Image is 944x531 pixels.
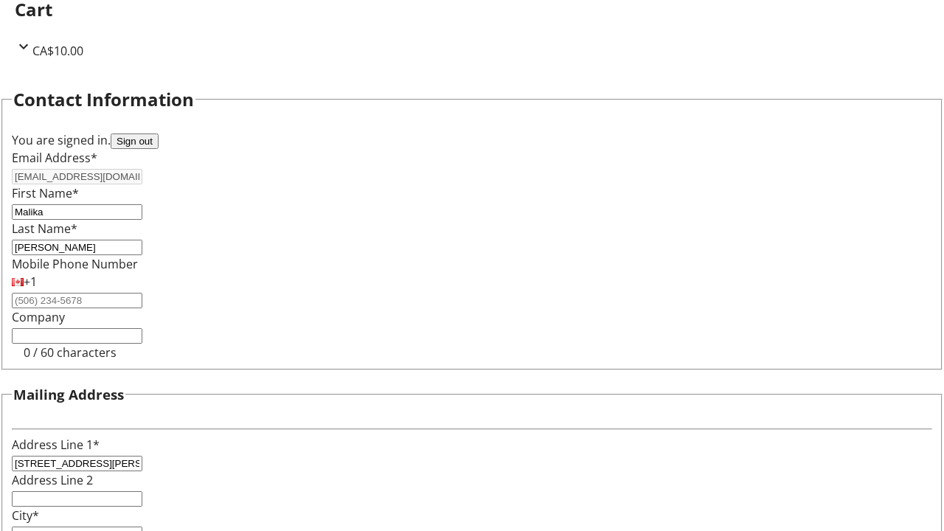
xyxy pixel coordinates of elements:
h3: Mailing Address [13,384,124,405]
label: Company [12,309,65,325]
div: You are signed in. [12,131,932,149]
label: Last Name* [12,221,77,237]
label: City* [12,507,39,524]
label: Address Line 1* [12,437,100,453]
span: CA$10.00 [32,43,83,59]
input: (506) 234-5678 [12,293,142,308]
label: Email Address* [12,150,97,166]
label: Address Line 2 [12,472,93,488]
button: Sign out [111,133,159,149]
tr-character-limit: 0 / 60 characters [24,344,117,361]
h2: Contact Information [13,86,194,113]
input: Address [12,456,142,471]
label: Mobile Phone Number [12,256,138,272]
label: First Name* [12,185,79,201]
